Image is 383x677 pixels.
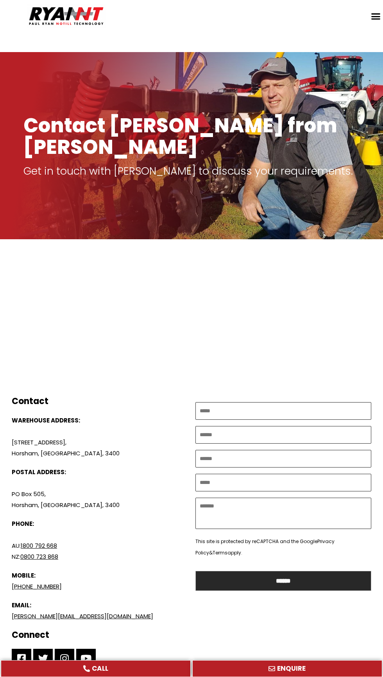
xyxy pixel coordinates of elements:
b: EMAIL: [12,601,31,609]
span: ENQUIRE [277,665,306,672]
span: AU: [12,542,21,550]
p: [STREET_ADDRESS], Horsham, [GEOGRAPHIC_DATA], 3400 [12,415,188,459]
iframe: 134 Golf Course Road, Horsham [12,259,371,376]
a: CALL [1,660,191,677]
a: ENQUIRE [192,660,382,677]
a: [PHONE_NUMBER] [12,582,62,590]
h2: Connect [12,630,188,641]
a: Terms [213,549,227,556]
img: Ryan NT logo [27,4,106,28]
a: Privacy Policy [195,538,335,556]
a: 1800 792 668 [21,542,57,550]
b: POSTAL ADDRESS: [12,468,66,476]
p: PO Box 505, Horsham, [GEOGRAPHIC_DATA], 3400 [12,489,188,511]
h2: Contact [12,396,188,407]
h1: Contact [PERSON_NAME] from [PERSON_NAME] [23,115,360,158]
p: Get in touch with [PERSON_NAME] to discuss your requirements. [23,166,360,177]
b: PHONE: [12,520,34,528]
b: MOBILE: [12,571,36,580]
span: NZ: [12,552,20,561]
span: CALL [92,665,108,672]
b: WAREHOUSE ADDRESS: [12,416,80,424]
p: This site is protected by reCAPTCHA and the Google & apply. [195,536,371,558]
a: 0800 723 868 [20,552,58,561]
a: [PERSON_NAME][EMAIL_ADDRESS][DOMAIN_NAME] [12,612,153,620]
